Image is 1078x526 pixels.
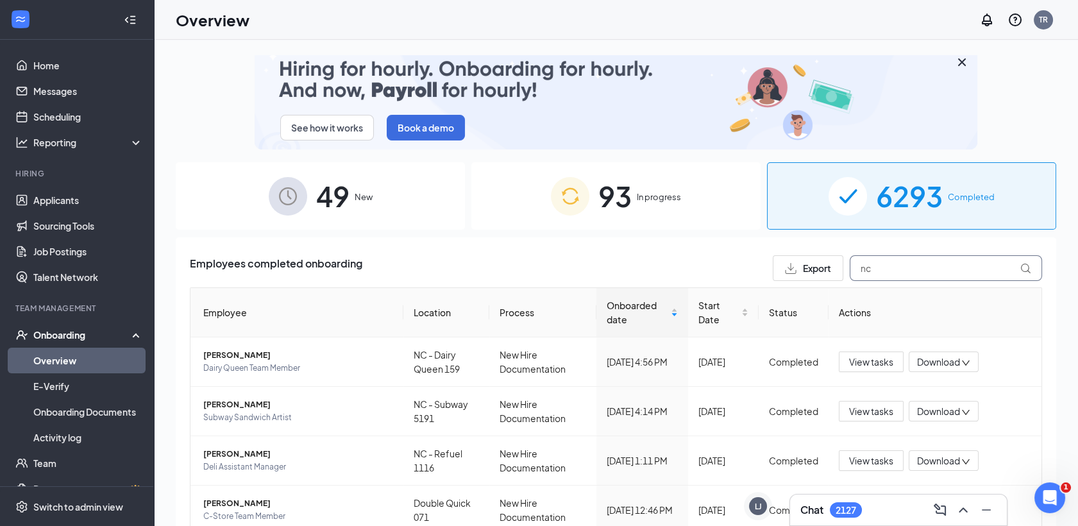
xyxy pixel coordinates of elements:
[403,387,489,436] td: NC - Subway 5191
[489,436,597,486] td: New Hire Documentation
[769,355,818,369] div: Completed
[803,264,831,273] span: Export
[33,399,143,425] a: Onboarding Documents
[280,115,374,140] button: See how it works
[33,373,143,399] a: E-Verify
[849,404,893,418] span: View tasks
[403,337,489,387] td: NC - Dairy Queen 159
[607,298,668,327] span: Onboarded date
[1034,482,1065,513] iframe: Intercom live chat
[698,298,739,327] span: Start Date
[15,500,28,513] svg: Settings
[203,398,393,411] span: [PERSON_NAME]
[190,288,403,337] th: Employee
[190,255,362,281] span: Employees completed onboarding
[849,454,893,468] span: View tasks
[839,401,904,421] button: View tasks
[769,404,818,418] div: Completed
[917,454,960,468] span: Download
[961,408,970,417] span: down
[698,355,748,369] div: [DATE]
[688,288,759,337] th: Start Date
[948,191,995,203] span: Completed
[1039,14,1048,25] div: TR
[839,450,904,471] button: View tasks
[33,476,143,502] a: DocumentsCrown
[917,405,960,418] span: Download
[755,501,762,512] div: LJ
[33,348,143,373] a: Overview
[954,55,970,70] svg: Cross
[773,255,843,281] button: Export
[403,436,489,486] td: NC - Refuel 1116
[33,328,132,341] div: Onboarding
[769,454,818,468] div: Completed
[403,288,489,337] th: Location
[759,288,829,337] th: Status
[203,461,393,473] span: Deli Assistant Manager
[932,502,948,518] svg: ComposeMessage
[849,355,893,369] span: View tasks
[979,502,994,518] svg: Minimize
[15,136,28,149] svg: Analysis
[203,362,393,375] span: Dairy Queen Team Member
[33,187,143,213] a: Applicants
[203,497,393,510] span: [PERSON_NAME]
[14,13,27,26] svg: WorkstreamLogo
[607,454,678,468] div: [DATE] 1:11 PM
[203,411,393,424] span: Subway Sandwich Artist
[33,136,144,149] div: Reporting
[15,328,28,341] svg: UserCheck
[203,510,393,523] span: C-Store Team Member
[33,104,143,130] a: Scheduling
[607,404,678,418] div: [DATE] 4:14 PM
[698,503,748,517] div: [DATE]
[489,288,597,337] th: Process
[850,255,1042,281] input: Search by Name, Job Posting, or Process
[953,500,973,520] button: ChevronUp
[637,191,681,203] span: In progress
[124,13,137,26] svg: Collapse
[489,387,597,436] td: New Hire Documentation
[961,457,970,466] span: down
[33,450,143,476] a: Team
[176,9,249,31] h1: Overview
[876,174,943,218] span: 6293
[607,503,678,517] div: [DATE] 12:46 PM
[829,288,1041,337] th: Actions
[836,505,856,516] div: 2127
[956,502,971,518] svg: ChevronUp
[1007,12,1023,28] svg: QuestionInfo
[598,174,632,218] span: 93
[387,115,465,140] button: Book a demo
[961,359,970,368] span: down
[1061,482,1071,493] span: 1
[203,349,393,362] span: [PERSON_NAME]
[800,503,823,517] h3: Chat
[33,500,123,513] div: Switch to admin view
[489,337,597,387] td: New Hire Documentation
[698,404,748,418] div: [DATE]
[698,454,748,468] div: [DATE]
[917,355,960,369] span: Download
[255,47,977,149] img: payroll-small.gif
[33,213,143,239] a: Sourcing Tools
[33,425,143,450] a: Activity log
[33,53,143,78] a: Home
[355,191,373,203] span: New
[203,448,393,461] span: [PERSON_NAME]
[976,500,997,520] button: Minimize
[15,303,140,314] div: Team Management
[316,174,350,218] span: 49
[979,12,995,28] svg: Notifications
[15,168,140,179] div: Hiring
[839,352,904,372] button: View tasks
[33,239,143,264] a: Job Postings
[33,264,143,290] a: Talent Network
[607,355,678,369] div: [DATE] 4:56 PM
[930,500,950,520] button: ComposeMessage
[33,78,143,104] a: Messages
